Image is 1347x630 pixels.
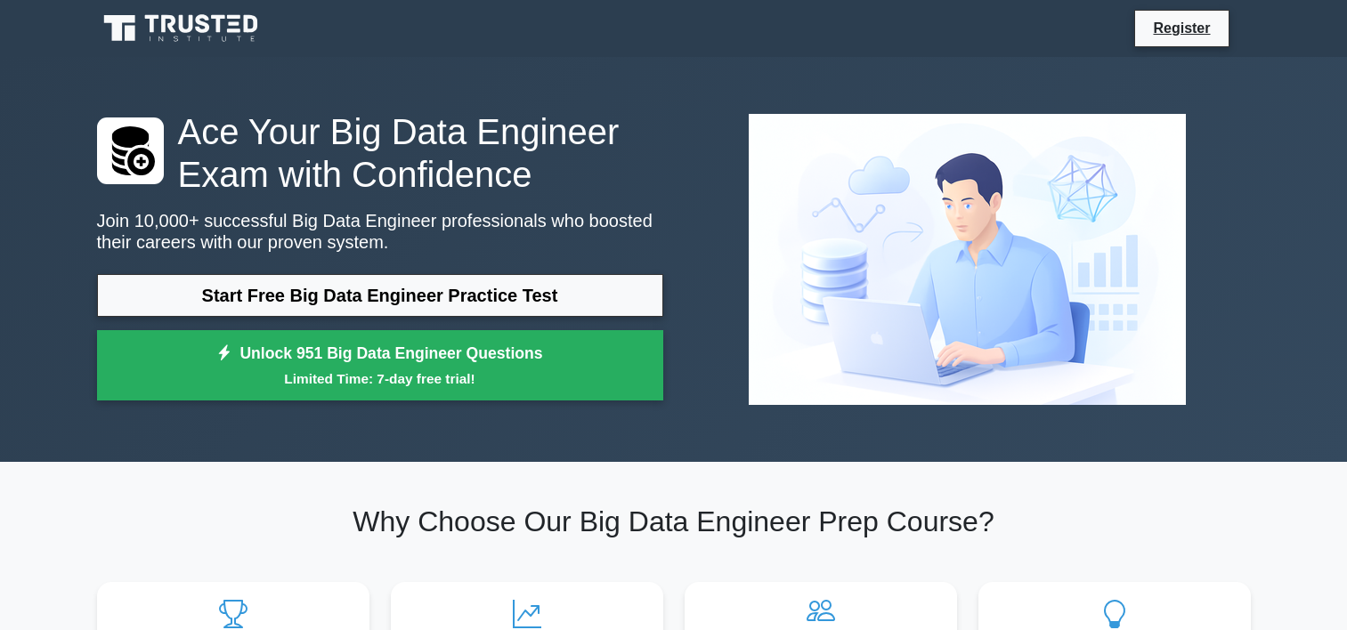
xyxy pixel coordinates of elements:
[119,368,641,389] small: Limited Time: 7-day free trial!
[97,505,1251,538] h2: Why Choose Our Big Data Engineer Prep Course?
[1142,17,1221,39] a: Register
[97,274,663,317] a: Start Free Big Data Engineer Practice Test
[97,110,663,196] h1: Ace Your Big Data Engineer Exam with Confidence
[97,330,663,401] a: Unlock 951 Big Data Engineer QuestionsLimited Time: 7-day free trial!
[97,210,663,253] p: Join 10,000+ successful Big Data Engineer professionals who boosted their careers with our proven...
[734,100,1200,419] img: Big Data Engineer Preview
